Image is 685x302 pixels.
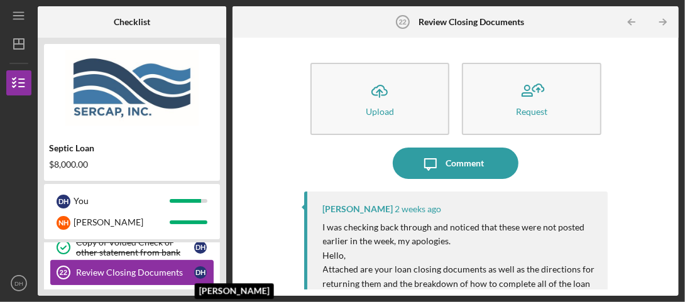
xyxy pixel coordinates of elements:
img: Product logo [44,50,220,126]
p: I was checking back through and noticed that these were not posted earlier in the week, my apolog... [323,220,595,249]
p: Hello, [323,249,595,262]
button: Request [462,63,601,135]
text: DH [14,280,23,287]
div: Request [516,107,547,116]
button: DH [6,271,31,296]
div: Review Closing Documents [76,267,194,278]
div: D H [194,241,207,254]
div: Upload [366,107,394,116]
div: N H [57,216,70,230]
button: Comment [393,148,518,179]
div: $8,000.00 [49,159,215,170]
a: 22Review Closing DocumentsDH[PERSON_NAME] [50,260,214,285]
tspan: 22 [60,269,67,276]
time: 2025-09-05 15:44 [395,204,442,214]
div: Comment [446,148,485,179]
div: D H [57,195,70,208]
div: [PERSON_NAME] [74,212,170,233]
div: Septic Loan [49,143,215,153]
div: You [74,190,170,212]
div: Copy of Voided Check or other statement from bank [76,237,194,257]
div: D H [194,266,207,279]
tspan: 22 [399,18,407,26]
a: Copy of Voided Check or other statement from bankDH [50,235,214,260]
button: Upload [310,63,450,135]
b: Review Closing Documents [419,17,524,27]
b: Checklist [114,17,150,27]
div: [PERSON_NAME] [323,204,393,214]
